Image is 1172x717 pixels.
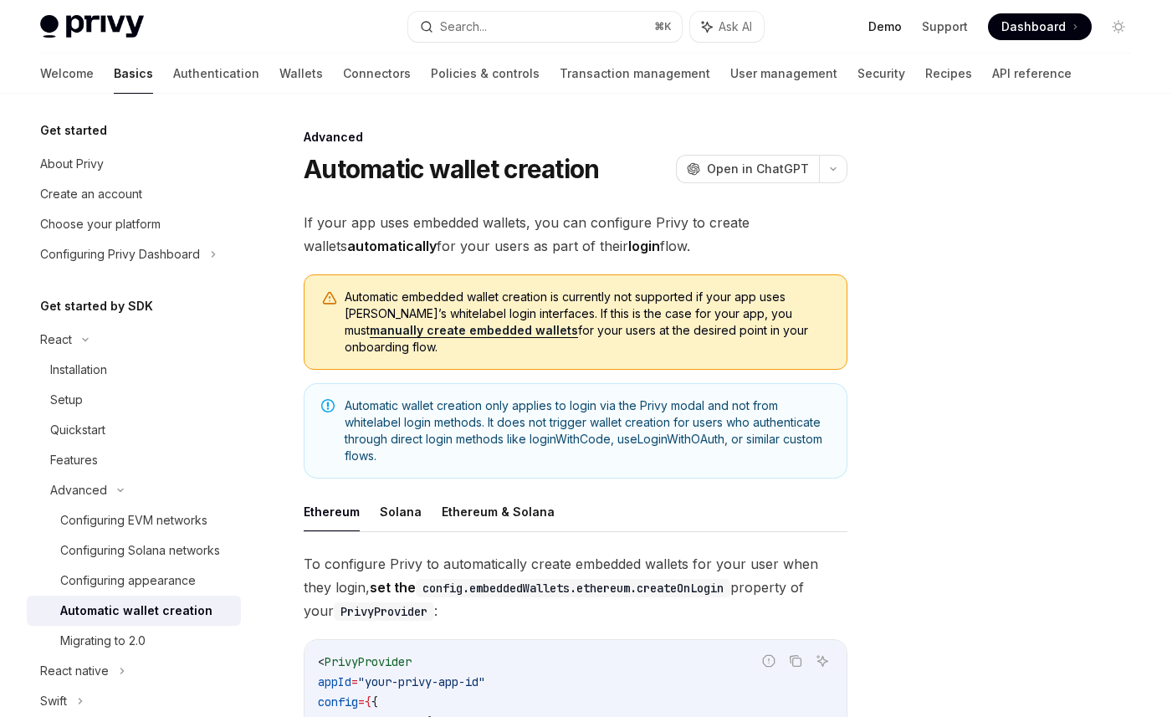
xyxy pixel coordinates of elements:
[304,129,847,146] div: Advanced
[351,674,358,689] span: =
[358,674,485,689] span: "your-privy-app-id"
[334,602,434,621] code: PrivyProvider
[690,12,764,42] button: Ask AI
[27,566,241,596] a: Configuring appearance
[279,54,323,94] a: Wallets
[416,579,730,597] code: config.embeddedWallets.ethereum.createOnLogin
[304,552,847,622] span: To configure Privy to automatically create embedded wallets for your user when they login, proper...
[318,654,325,669] span: <
[40,184,142,204] div: Create an account
[318,694,358,709] span: config
[431,54,540,94] a: Policies & controls
[654,20,672,33] span: ⌘ K
[27,596,241,626] a: Automatic wallet creation
[785,650,806,672] button: Copy the contents from the code block
[50,420,105,440] div: Quickstart
[40,244,200,264] div: Configuring Privy Dashboard
[380,492,422,531] button: Solana
[27,626,241,656] a: Migrating to 2.0
[318,674,351,689] span: appId
[370,323,578,338] a: manually create embedded wallets
[27,535,241,566] a: Configuring Solana networks
[40,154,104,174] div: About Privy
[40,15,144,38] img: light logo
[811,650,833,672] button: Ask AI
[27,149,241,179] a: About Privy
[50,390,83,410] div: Setup
[628,238,660,254] strong: login
[40,120,107,141] h5: Get started
[40,296,153,316] h5: Get started by SDK
[40,214,161,234] div: Choose your platform
[50,360,107,380] div: Installation
[719,18,752,35] span: Ask AI
[60,601,212,621] div: Automatic wallet creation
[27,415,241,445] a: Quickstart
[925,54,972,94] a: Recipes
[345,289,830,356] span: Automatic embedded wallet creation is currently not supported if your app uses [PERSON_NAME]’s wh...
[408,12,681,42] button: Search...⌘K
[345,397,830,464] span: Automatic wallet creation only applies to login via the Privy modal and not from whitelabel login...
[370,579,730,596] strong: set the
[758,650,780,672] button: Report incorrect code
[40,330,72,350] div: React
[365,694,371,709] span: {
[60,510,207,530] div: Configuring EVM networks
[304,492,360,531] button: Ethereum
[1105,13,1132,40] button: Toggle dark mode
[40,661,109,681] div: React native
[730,54,837,94] a: User management
[321,399,335,412] svg: Note
[304,211,847,258] span: If your app uses embedded wallets, you can configure Privy to create wallets for your users as pa...
[325,654,412,669] span: PrivyProvider
[50,450,98,470] div: Features
[868,18,902,35] a: Demo
[27,445,241,475] a: Features
[27,209,241,239] a: Choose your platform
[1001,18,1066,35] span: Dashboard
[50,480,107,500] div: Advanced
[27,385,241,415] a: Setup
[343,54,411,94] a: Connectors
[440,17,487,37] div: Search...
[60,631,146,651] div: Migrating to 2.0
[173,54,259,94] a: Authentication
[27,179,241,209] a: Create an account
[321,290,338,307] svg: Warning
[707,161,809,177] span: Open in ChatGPT
[857,54,905,94] a: Security
[304,154,599,184] h1: Automatic wallet creation
[922,18,968,35] a: Support
[992,54,1072,94] a: API reference
[347,238,437,254] strong: automatically
[676,155,819,183] button: Open in ChatGPT
[27,505,241,535] a: Configuring EVM networks
[60,540,220,561] div: Configuring Solana networks
[371,694,378,709] span: {
[27,355,241,385] a: Installation
[560,54,710,94] a: Transaction management
[988,13,1092,40] a: Dashboard
[40,54,94,94] a: Welcome
[60,571,196,591] div: Configuring appearance
[442,492,555,531] button: Ethereum & Solana
[358,694,365,709] span: =
[40,691,67,711] div: Swift
[114,54,153,94] a: Basics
